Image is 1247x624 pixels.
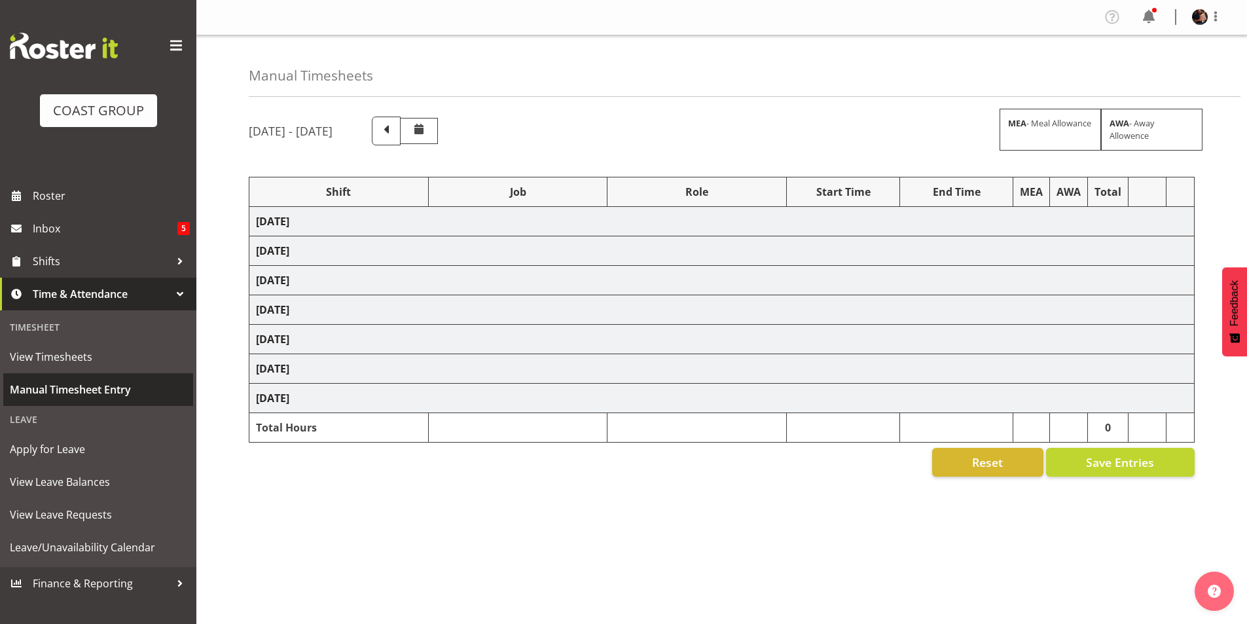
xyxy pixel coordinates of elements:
[249,384,1195,413] td: [DATE]
[1110,117,1129,129] strong: AWA
[3,531,193,564] a: Leave/Unavailability Calendar
[53,101,144,120] div: COAST GROUP
[177,222,190,235] span: 5
[10,347,187,367] span: View Timesheets
[249,124,333,138] h5: [DATE] - [DATE]
[33,251,170,271] span: Shifts
[1208,585,1221,598] img: help-xxl-2.png
[1086,454,1154,471] span: Save Entries
[33,574,170,593] span: Finance & Reporting
[1192,9,1208,25] img: jack-brewer28ac685c70e71ff79742fefa9a808932.png
[256,184,422,200] div: Shift
[249,207,1195,236] td: [DATE]
[249,236,1195,266] td: [DATE]
[3,466,193,498] a: View Leave Balances
[1020,184,1043,200] div: MEA
[1046,448,1195,477] button: Save Entries
[10,505,187,524] span: View Leave Requests
[932,448,1043,477] button: Reset
[3,406,193,433] div: Leave
[1094,184,1121,200] div: Total
[3,433,193,466] a: Apply for Leave
[793,184,893,200] div: Start Time
[249,325,1195,354] td: [DATE]
[10,380,187,399] span: Manual Timesheet Entry
[1008,117,1026,129] strong: MEA
[1101,109,1202,151] div: - Away Allowence
[10,538,187,557] span: Leave/Unavailability Calendar
[907,184,1006,200] div: End Time
[10,33,118,59] img: Rosterit website logo
[3,340,193,373] a: View Timesheets
[1088,413,1129,443] td: 0
[249,68,373,83] h4: Manual Timesheets
[614,184,780,200] div: Role
[249,354,1195,384] td: [DATE]
[10,472,187,492] span: View Leave Balances
[10,439,187,459] span: Apply for Leave
[3,498,193,531] a: View Leave Requests
[435,184,601,200] div: Job
[33,284,170,304] span: Time & Attendance
[1229,280,1240,326] span: Feedback
[1057,184,1081,200] div: AWA
[3,314,193,340] div: Timesheet
[33,219,177,238] span: Inbox
[249,266,1195,295] td: [DATE]
[33,186,190,206] span: Roster
[3,373,193,406] a: Manual Timesheet Entry
[972,454,1003,471] span: Reset
[1222,267,1247,356] button: Feedback - Show survey
[249,413,429,443] td: Total Hours
[1000,109,1101,151] div: - Meal Allowance
[249,295,1195,325] td: [DATE]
